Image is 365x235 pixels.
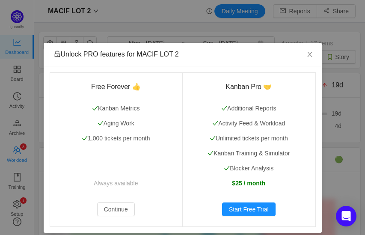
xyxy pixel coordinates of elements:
[54,51,179,58] span: Unlock PRO features for MACIF LOT 2
[60,179,172,188] p: Always available
[98,120,104,126] i: icon: check
[193,104,305,113] p: Additional Reports
[193,119,305,128] p: Activity Feed & Workload
[193,134,305,143] p: Unlimited tickets per month
[54,51,61,57] i: icon: unlock
[92,105,98,111] i: icon: check
[212,120,218,126] i: icon: check
[298,43,322,67] button: Close
[82,135,150,142] span: 1,000 tickets per month
[221,105,227,111] i: icon: check
[60,119,172,128] p: Aging Work
[97,202,135,216] button: Continue
[82,135,88,141] i: icon: check
[232,180,265,187] strong: $25 / month
[60,83,172,91] h3: Free Forever 👍
[210,135,216,141] i: icon: check
[193,164,305,173] p: Blocker Analysis
[60,104,172,113] p: Kanban Metrics
[193,149,305,158] p: Kanban Training & Simulator
[336,206,356,226] div: Open Intercom Messenger
[306,51,313,58] i: icon: close
[222,202,276,216] button: Start Free Trial
[208,150,214,156] i: icon: check
[193,83,305,91] h3: Kanban Pro 🤝
[224,165,230,171] i: icon: check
